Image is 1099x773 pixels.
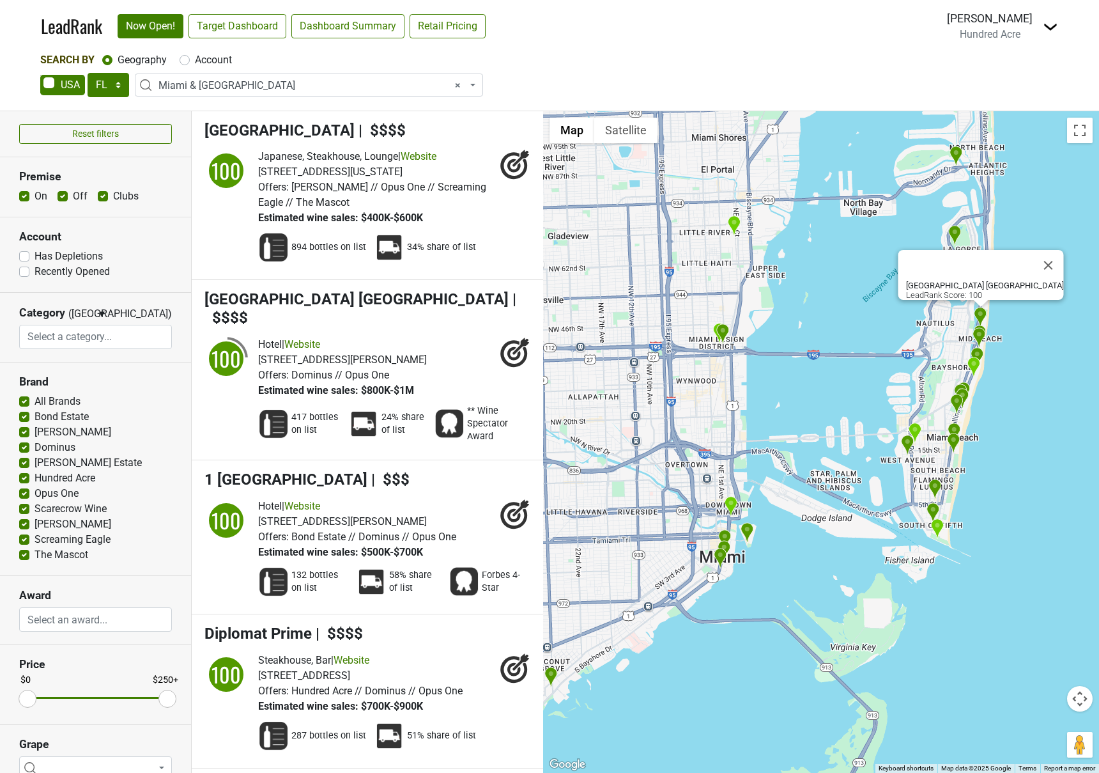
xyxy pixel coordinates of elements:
div: $250+ [153,674,178,688]
button: Reset filters [19,124,172,144]
h3: Price [19,658,172,671]
span: | $$$$ [204,290,516,327]
span: [GEOGRAPHIC_DATA] [204,121,355,139]
div: Wine By the Bay [727,215,741,237]
span: Miami & Southeast FL [135,74,483,97]
label: All Brands [35,394,81,409]
div: [PERSON_NAME] [947,10,1033,27]
span: 34% share of list [407,241,476,254]
div: LeadRank Score: 100 [906,281,1064,300]
span: Hundred Acre // Dominus // Opus One [291,685,463,697]
span: ▼ [97,308,107,320]
span: Hundred Acre [960,28,1020,40]
a: LeadRank [41,13,102,40]
a: Retail Pricing [410,14,486,38]
span: Estimated wine sales: $400K-$600K [258,212,423,224]
span: 58% share of list [389,569,441,595]
span: Dominus // Opus One [291,369,389,381]
a: Terms (opens in new tab) [1018,765,1036,772]
div: 100 [207,501,245,540]
span: Forbes 4-Star [482,569,523,595]
label: Off [73,189,88,204]
label: Account [195,52,232,68]
label: [PERSON_NAME] Estate [35,455,142,471]
a: Website [401,150,436,162]
span: 24% share of list [381,411,426,437]
label: The Mascot [35,547,88,563]
span: Japanese, Steakhouse, Lounge [258,150,398,162]
a: Target Dashboard [188,14,286,38]
a: Report a map error [1044,765,1095,772]
span: 417 bottles on list [291,411,341,437]
label: [PERSON_NAME] [35,517,111,532]
span: Offers: [258,181,289,193]
div: La Grande Boucherie Miami [926,503,940,524]
h3: Grape [19,738,172,751]
span: Estimated wine sales: $500K-$700K [258,546,423,558]
span: 287 bottles on list [291,730,366,742]
span: Search By [40,54,95,66]
label: Scarecrow Wine [35,501,107,517]
span: Hotel [258,500,282,512]
div: | [258,149,493,164]
img: Google [546,756,588,773]
div: Michael's Genuine Food & Drink [712,323,726,344]
a: Website [284,338,320,350]
label: Bond Estate [35,409,89,425]
label: On [35,189,47,204]
img: quadrant_split.svg [204,337,248,380]
span: | $$$ [371,471,410,488]
img: Wine List [258,566,289,597]
span: ** Wine Spectator Award [467,405,523,443]
span: Bond Estate // Dominus // Opus One [291,531,456,543]
a: Website [284,500,320,512]
label: Has Depletions [35,249,103,264]
div: | [258,653,463,668]
div: $0 [20,674,31,688]
div: Faena Hotel Miami Beach [971,347,984,368]
span: [STREET_ADDRESS] [258,669,350,682]
button: Show satellite imagery [594,118,657,143]
div: 100 [207,152,245,190]
span: Estimated wine sales: $800K-$1M [258,384,414,396]
span: Diplomat Prime [204,625,312,643]
img: quadrant_split.svg [204,653,248,696]
span: Offers: [258,369,289,381]
button: Toggle fullscreen view [1067,118,1093,143]
span: 51% share of list [407,730,476,742]
div: La Gorce Country Club [948,225,962,246]
div: 100 [207,340,245,378]
a: Website [334,654,369,666]
img: Award [449,566,479,597]
div: The Ritz-Carlton Coconut Grove, Miami [544,667,558,688]
img: quadrant_split.svg [204,499,248,542]
img: Wine List [258,409,289,439]
div: The Miami Beach EDITION [967,357,980,378]
label: Opus One [35,486,79,501]
label: Dominus [35,440,75,455]
span: 132 bottles on list [291,569,348,595]
h3: Category [19,306,65,320]
img: quadrant_split.svg [204,149,248,192]
label: Recently Opened [35,264,110,279]
div: The Betsy Hotel [947,433,960,454]
h3: Premise [19,170,172,183]
span: 1 [GEOGRAPHIC_DATA] [204,471,367,488]
div: Hotel AKA Brickell - Adrift Mare [718,540,731,561]
button: Drag Pegman onto the map to open Street View [1067,732,1093,758]
span: Estimated wine sales: $700K-$900K [258,700,423,712]
img: Wine List [258,721,289,751]
h3: Award [19,589,172,602]
a: Open this area in Google Maps (opens a new window) [546,756,588,773]
label: Hundred Acre [35,471,95,486]
label: Clubs [113,189,139,204]
span: 894 bottles on list [291,241,366,254]
div: CLAUDIE [718,529,732,550]
div: 1 Hotel South Beach [957,382,971,403]
div: JW Marriott Marquis Miami - Boulud Sud [724,496,737,517]
img: Percent Distributor Share [374,721,404,751]
span: | $$$$ [316,625,363,643]
span: ([GEOGRAPHIC_DATA]) [68,306,94,325]
button: Show street map [549,118,594,143]
label: [PERSON_NAME] [35,425,111,440]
